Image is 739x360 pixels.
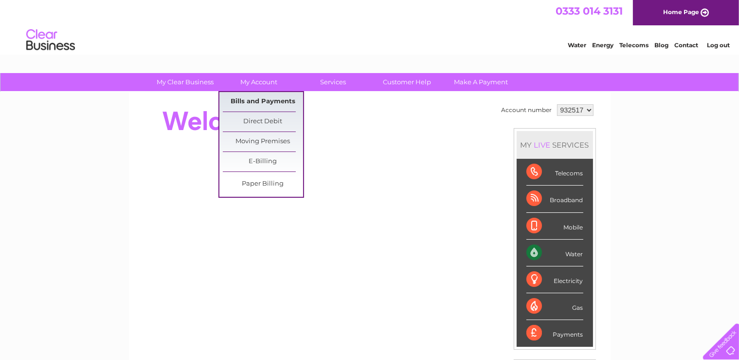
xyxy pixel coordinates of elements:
a: 0333 014 3131 [556,5,623,17]
div: Water [526,240,583,266]
a: Bills and Payments [223,92,303,112]
a: Energy [592,41,613,49]
a: Make A Payment [441,73,521,91]
div: Gas [526,293,583,320]
td: Account number [499,102,555,118]
div: Payments [526,320,583,346]
div: Clear Business is a trading name of Verastar Limited (registered in [GEOGRAPHIC_DATA] No. 3667643... [140,5,600,47]
a: Telecoms [619,41,649,49]
a: Blog [654,41,668,49]
a: Paper Billing [223,174,303,194]
a: Water [568,41,586,49]
img: logo.png [26,25,75,55]
a: Contact [674,41,698,49]
div: Electricity [526,266,583,293]
div: LIVE [532,140,553,150]
div: Broadband [526,186,583,212]
div: Mobile [526,213,583,240]
a: My Clear Business [145,73,225,91]
div: MY SERVICES [517,131,593,159]
a: Moving Premises [223,132,303,152]
a: My Account [219,73,299,91]
div: Telecoms [526,159,583,186]
a: Log out [707,41,730,49]
a: Direct Debit [223,112,303,132]
a: Services [293,73,373,91]
a: E-Billing [223,152,303,171]
a: Customer Help [367,73,447,91]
